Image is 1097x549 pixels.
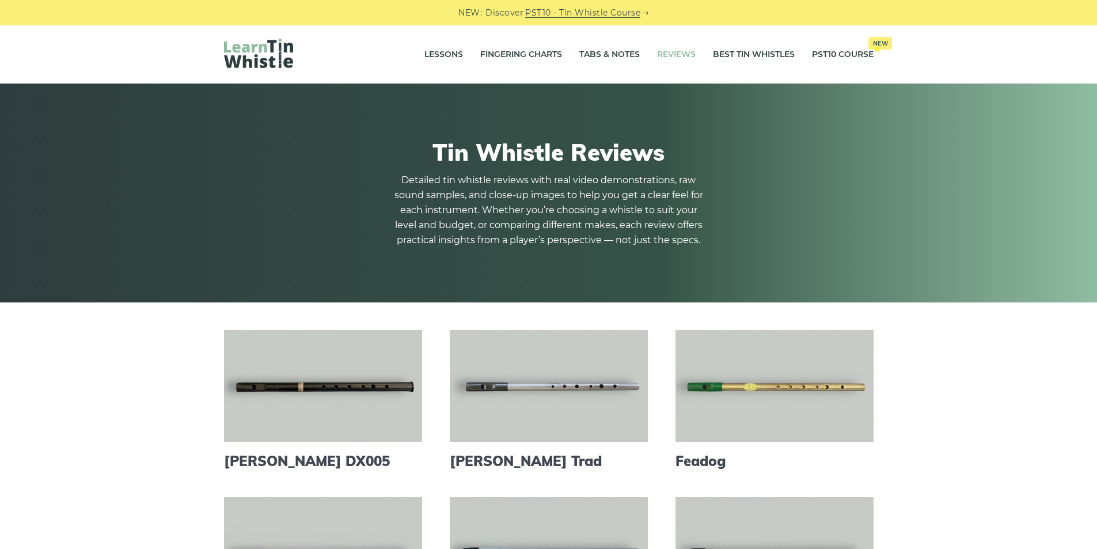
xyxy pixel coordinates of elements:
[450,453,648,470] a: [PERSON_NAME] Trad
[224,453,422,470] a: [PERSON_NAME] DX005
[812,40,874,69] a: PST10 CourseNew
[224,39,293,68] img: LearnTinWhistle.com
[868,37,892,50] span: New
[393,173,704,248] p: Detailed tin whistle reviews with real video demonstrations, raw sound samples, and close-up imag...
[579,40,640,69] a: Tabs & Notes
[480,40,562,69] a: Fingering Charts
[424,40,463,69] a: Lessons
[713,40,795,69] a: Best Tin Whistles
[657,40,696,69] a: Reviews
[675,453,874,470] a: Feadog
[224,138,874,166] h1: Tin Whistle Reviews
